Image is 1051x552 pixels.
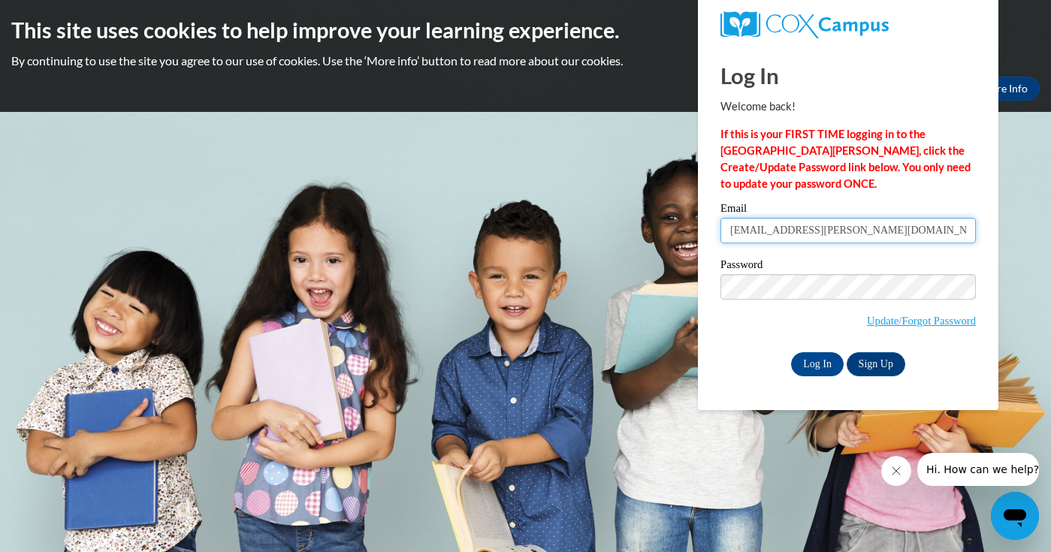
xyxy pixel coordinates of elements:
label: Email [720,203,976,218]
img: COX Campus [720,11,889,38]
iframe: Button to launch messaging window [991,492,1039,540]
a: Update/Forgot Password [867,315,976,327]
h1: Log In [720,60,976,91]
label: Password [720,259,976,274]
strong: If this is your FIRST TIME logging in to the [GEOGRAPHIC_DATA][PERSON_NAME], click the Create/Upd... [720,128,971,190]
a: Sign Up [847,352,905,376]
a: COX Campus [720,11,976,38]
a: More Info [969,77,1040,101]
p: Welcome back! [720,98,976,115]
input: Log In [791,352,844,376]
h2: This site uses cookies to help improve your learning experience. [11,15,1040,45]
iframe: Close message [881,456,911,486]
iframe: Message from company [917,453,1039,486]
p: By continuing to use the site you agree to our use of cookies. Use the ‘More info’ button to read... [11,53,1040,69]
